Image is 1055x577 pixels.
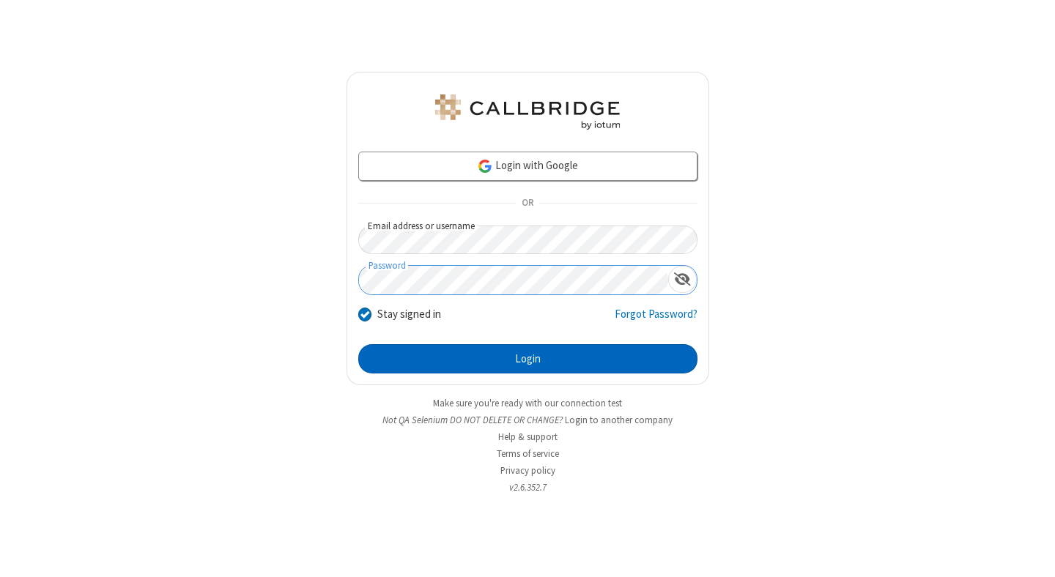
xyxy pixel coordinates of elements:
img: google-icon.png [477,158,493,174]
a: Terms of service [497,447,559,460]
label: Stay signed in [377,306,441,323]
span: OR [516,193,539,214]
a: Login with Google [358,152,697,181]
li: v2.6.352.7 [347,480,709,494]
a: Privacy policy [500,464,555,477]
a: Make sure you're ready with our connection test [433,397,622,409]
a: Forgot Password? [615,306,697,334]
input: Email address or username [358,226,697,254]
a: Help & support [498,431,558,443]
div: Show password [668,266,697,293]
input: Password [359,266,668,294]
button: Login [358,344,697,373]
img: QA Selenium DO NOT DELETE OR CHANGE [432,94,623,130]
button: Login to another company [565,413,673,427]
li: Not QA Selenium DO NOT DELETE OR CHANGE? [347,413,709,427]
